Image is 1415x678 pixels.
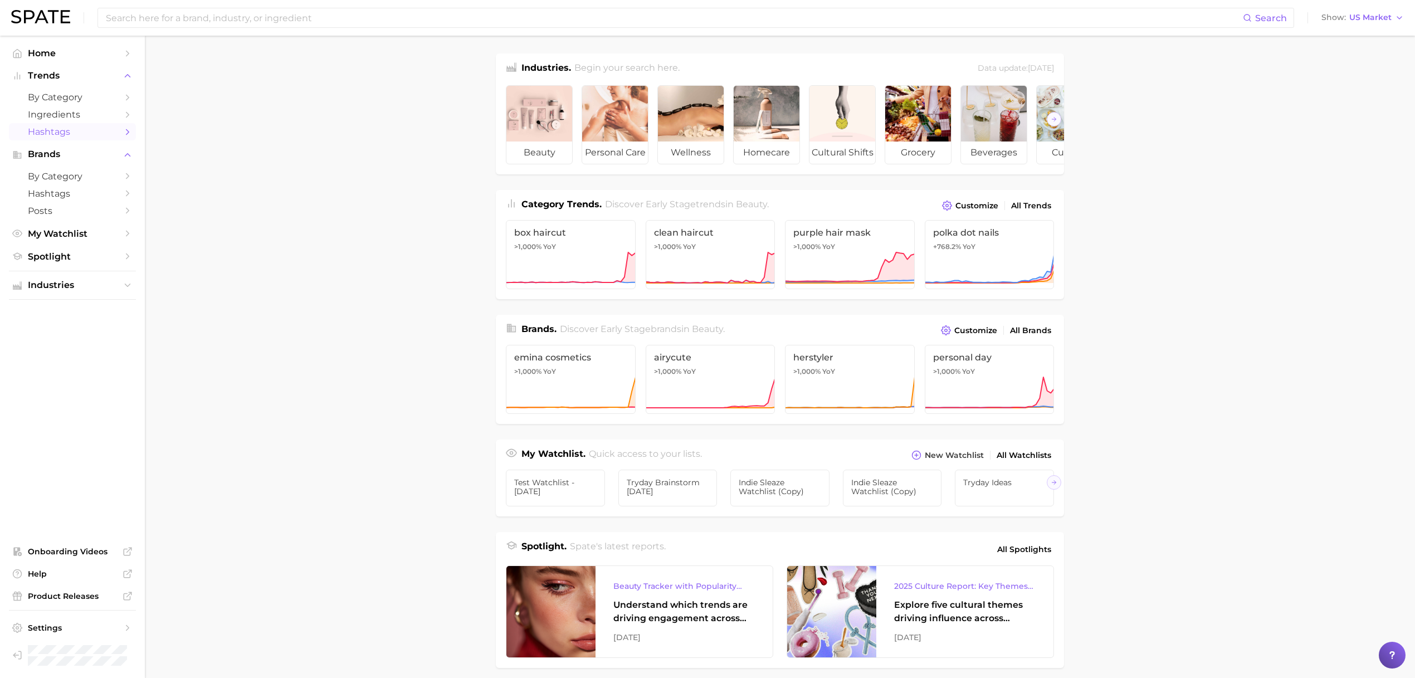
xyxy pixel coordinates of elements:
[28,591,117,601] span: Product Releases
[646,220,775,289] a: clean haircut>1,000% YoY
[543,367,556,376] span: YoY
[894,598,1036,625] div: Explore five cultural themes driving influence across beauty, food, and pop culture.
[9,642,136,669] a: Log out. Currently logged in as Brennan McVicar with e-mail brennan@spate.nyc.
[9,106,136,123] a: Ingredients
[618,470,718,506] a: Tryday Brainstorm [DATE]
[960,85,1027,164] a: beverages
[105,8,1243,27] input: Search here for a brand, industry, or ingredient
[939,198,1001,213] button: Customize
[570,540,666,559] h2: Spate's latest reports.
[28,547,117,557] span: Onboarding Videos
[11,10,70,23] img: SPATE
[605,199,769,209] span: Discover Early Stage trends in .
[658,142,724,164] span: wellness
[28,206,117,216] span: Posts
[28,126,117,137] span: Hashtags
[851,478,934,496] span: Indie Sleaze Watchlist (copy)
[1255,13,1287,23] span: Search
[1010,326,1051,335] span: All Brands
[994,540,1054,559] a: All Spotlights
[9,277,136,294] button: Industries
[733,85,800,164] a: homecare
[654,227,767,238] span: clean haircut
[683,367,696,376] span: YoY
[822,367,835,376] span: YoY
[730,470,830,506] a: Indie Sleaze Watchlist (copy)
[909,447,987,463] button: New Watchlist
[506,142,572,164] span: beauty
[574,61,680,76] h2: Begin your search here.
[997,451,1051,460] span: All Watchlists
[9,123,136,140] a: Hashtags
[1008,198,1054,213] a: All Trends
[978,61,1054,76] div: Data update: [DATE]
[28,280,117,290] span: Industries
[1037,142,1102,164] span: culinary
[28,251,117,262] span: Spotlight
[28,188,117,199] span: Hashtags
[1319,11,1407,25] button: ShowUS Market
[28,109,117,120] span: Ingredients
[9,168,136,185] a: by Category
[734,142,799,164] span: homecare
[9,185,136,202] a: Hashtags
[963,478,1046,487] span: Tryday Ideas
[560,324,725,334] span: Discover Early Stage brands in .
[885,142,951,164] span: grocery
[1047,475,1061,490] button: Scroll Right
[793,227,906,238] span: purple hair mask
[793,242,821,251] span: >1,000%
[933,242,961,251] span: +768.2%
[822,242,835,251] span: YoY
[933,367,960,375] span: >1,000%
[9,67,136,84] button: Trends
[521,199,602,209] span: Category Trends .
[654,367,681,375] span: >1,000%
[933,227,1046,238] span: polka dot nails
[925,451,984,460] span: New Watchlist
[885,85,952,164] a: grocery
[627,478,709,496] span: Tryday Brainstorm [DATE]
[28,149,117,159] span: Brands
[961,142,1027,164] span: beverages
[1036,85,1103,164] a: culinary
[506,220,636,289] a: box haircut>1,000% YoY
[9,620,136,636] a: Settings
[28,92,117,103] span: by Category
[28,569,117,579] span: Help
[646,345,775,414] a: airycute>1,000% YoY
[9,543,136,560] a: Onboarding Videos
[514,367,541,375] span: >1,000%
[739,478,821,496] span: Indie Sleaze Watchlist (copy)
[954,326,997,335] span: Customize
[657,85,724,164] a: wellness
[787,565,1054,658] a: 2025 Culture Report: Key Themes That Are Shaping Consumer DemandExplore five cultural themes driv...
[1321,14,1346,21] span: Show
[785,220,915,289] a: purple hair mask>1,000% YoY
[582,142,648,164] span: personal care
[506,565,773,658] a: Beauty Tracker with Popularity IndexUnderstand which trends are driving engagement across platfor...
[28,48,117,58] span: Home
[506,345,636,414] a: emina cosmetics>1,000% YoY
[506,85,573,164] a: beauty
[994,448,1054,463] a: All Watchlists
[28,623,117,633] span: Settings
[955,470,1054,506] a: Tryday Ideas
[514,478,597,496] span: Test Watchlist - [DATE]
[9,225,136,242] a: My Watchlist
[9,45,136,62] a: Home
[809,142,875,164] span: cultural shifts
[997,543,1051,556] span: All Spotlights
[785,345,915,414] a: herstyler>1,000% YoY
[28,71,117,81] span: Trends
[938,323,1000,338] button: Customize
[543,242,556,251] span: YoY
[514,242,541,251] span: >1,000%
[955,201,998,211] span: Customize
[9,202,136,220] a: Posts
[514,352,627,363] span: emina cosmetics
[894,579,1036,593] div: 2025 Culture Report: Key Themes That Are Shaping Consumer Demand
[894,631,1036,644] div: [DATE]
[793,367,821,375] span: >1,000%
[1047,112,1061,126] button: Scroll Right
